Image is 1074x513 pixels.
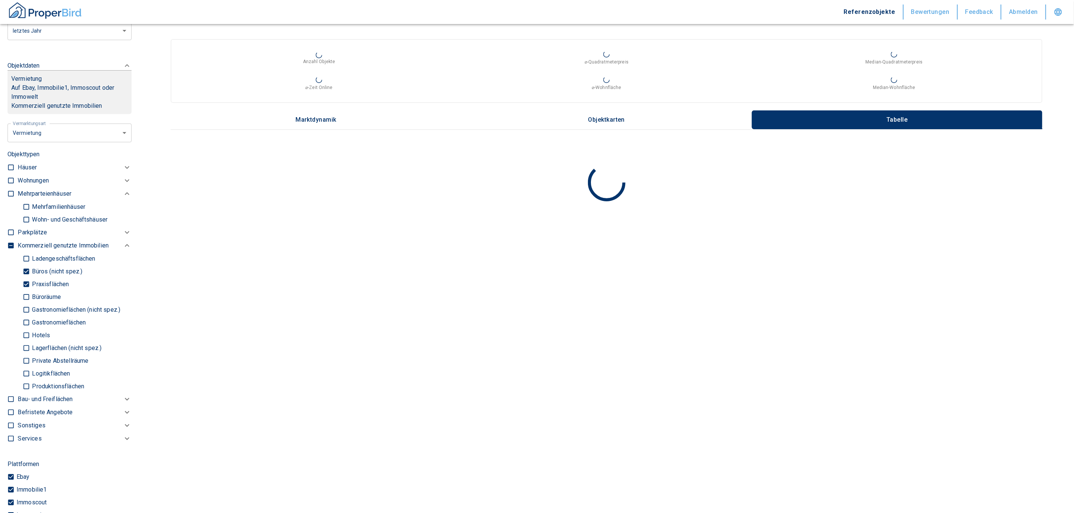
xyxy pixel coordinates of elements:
[30,307,120,313] p: Gastronomieflächen (nicht spez.)
[30,320,86,326] p: Gastronomieflächen
[8,150,132,159] p: Objekttypen
[8,1,83,23] button: ProperBird Logo and Home Button
[1001,5,1046,20] button: Abmelden
[18,434,41,443] p: Services
[18,406,132,419] div: Befristete Angebote
[30,204,85,210] p: Mehrfamilienhäuser
[30,256,95,262] p: Ladengeschäftsflächen
[18,241,109,250] p: Kommerziell genutzte Immobilien
[836,5,904,20] button: Referenzobjekte
[904,5,958,20] button: Bewertungen
[30,217,108,223] p: Wohn- und Geschäftshäuser
[171,110,1042,129] div: wrapped label tabs example
[18,421,45,430] p: Sonstiges
[30,358,88,364] p: Private Abstellräume
[585,59,629,65] p: ⌀-Quadratmeterpreis
[8,61,40,70] p: Objektdaten
[18,395,73,404] p: Bau- und Freiflächen
[11,101,128,110] p: Kommerziell genutzte Immobilien
[18,239,132,252] div: Kommerziell genutzte Immobilien
[30,371,70,377] p: Logitikflächen
[18,393,132,406] div: Bau- und Freiflächen
[18,228,47,237] p: Parkplätze
[30,281,69,287] p: Praxisflächen
[15,474,30,480] p: Ebay
[30,269,82,275] p: Büros (nicht spez.)
[18,163,37,172] p: Häuser
[295,116,336,123] p: Marktdynamik
[303,58,335,65] p: Anzahl Objekte
[15,487,47,493] p: Immobilie1
[18,432,132,445] div: Services
[305,84,332,91] p: ⌀-Zeit Online
[18,419,132,432] div: Sonstiges
[30,383,84,389] p: Produktionsflächen
[958,5,1002,20] button: Feedback
[18,176,48,185] p: Wohnungen
[866,59,923,65] p: Median-Quadratmeterpreis
[873,84,915,91] p: Median-Wohnfläche
[30,345,101,351] p: Lagerflächen (nicht spez.)
[30,294,61,300] p: Büroräume
[18,187,132,201] div: Mehrparteienhäuser
[18,174,132,187] div: Wohnungen
[8,460,39,469] p: Plattformen
[18,408,73,417] p: Befristete Angebote
[11,74,42,83] p: Vermietung
[15,499,47,505] p: Immoscout
[30,332,50,338] p: Hotels
[592,84,621,91] p: ⌀-Wohnfläche
[879,116,916,123] p: Tabelle
[11,83,128,101] p: Auf Ebay, Immobilie1, Immoscout oder Immowelt
[8,123,132,143] div: letztes Jahr
[18,189,71,198] p: Mehrparteienhäuser
[18,226,132,239] div: Parkplätze
[8,21,132,41] div: letztes Jahr
[588,116,626,123] p: Objektkarten
[18,161,132,174] div: Häuser
[8,54,132,122] div: ObjektdatenVermietungAuf Ebay, Immobilie1, Immoscout oder ImmoweltKommerziell genutzte Immobilien
[8,1,83,20] img: ProperBird Logo and Home Button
